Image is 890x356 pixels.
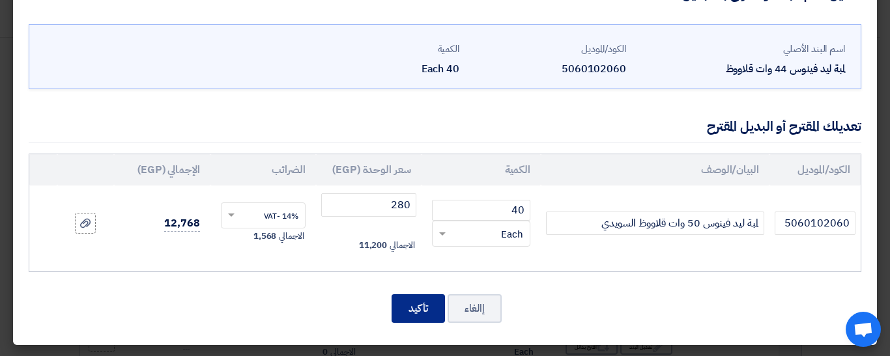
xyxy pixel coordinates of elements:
[769,154,861,185] th: الكود/الموديل
[448,294,502,323] button: إالغاء
[321,193,416,217] input: أدخل سعر الوحدة
[221,202,306,228] ng-select: VAT
[775,212,855,235] input: الموديل
[316,154,422,185] th: سعر الوحدة (EGP)
[470,42,626,57] div: الكود/الموديل
[637,61,845,77] div: لمبة ليد فينوس 44 وات قلاووظ
[392,294,445,323] button: تأكيد
[422,154,541,185] th: الكمية
[546,212,764,235] input: Add Item Description
[253,230,277,243] span: 1,568
[114,154,210,185] th: الإجمالي (EGP)
[164,215,199,232] span: 12,768
[501,227,523,242] span: Each
[303,42,459,57] div: الكمية
[541,154,769,185] th: البيان/الوصف
[432,200,530,221] input: RFQ_STEP1.ITEMS.2.AMOUNT_TITLE
[637,42,845,57] div: اسم البند الأصلي
[846,312,881,347] a: Open chat
[279,230,304,243] span: الاجمالي
[359,239,387,252] span: 11,200
[707,116,861,136] div: تعديلك المقترح أو البديل المقترح
[210,154,316,185] th: الضرائب
[390,239,414,252] span: الاجمالي
[303,61,459,77] div: 40 Each
[470,61,626,77] div: 5060102060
